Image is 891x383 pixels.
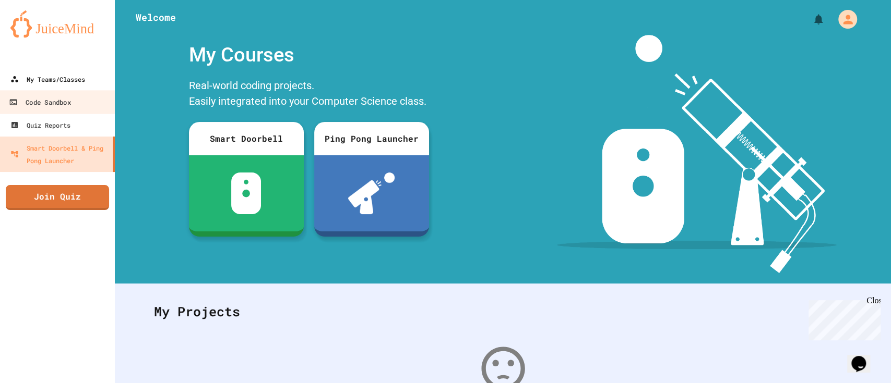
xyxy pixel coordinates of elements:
div: My Account [827,7,860,31]
div: Real-world coding projects. Easily integrated into your Computer Science class. [184,75,434,114]
iframe: chat widget [804,296,881,340]
div: My Projects [144,291,862,332]
div: My Courses [184,35,434,75]
div: Chat with us now!Close [4,4,72,66]
img: ppl-with-ball.png [348,172,395,214]
div: Ping Pong Launcher [314,122,429,155]
div: Quiz Reports [10,119,70,131]
div: My Notifications [793,10,827,28]
div: My Teams/Classes [10,73,85,85]
iframe: chat widget [847,341,881,373]
img: banner-image-my-projects.png [557,35,837,273]
div: Smart Doorbell & Ping Pong Launcher [10,142,109,167]
div: Smart Doorbell [189,122,304,155]
a: Join Quiz [6,185,109,210]
div: Code Sandbox [9,96,70,109]
img: logo-orange.svg [10,10,104,38]
img: sdb-white.svg [231,172,261,214]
